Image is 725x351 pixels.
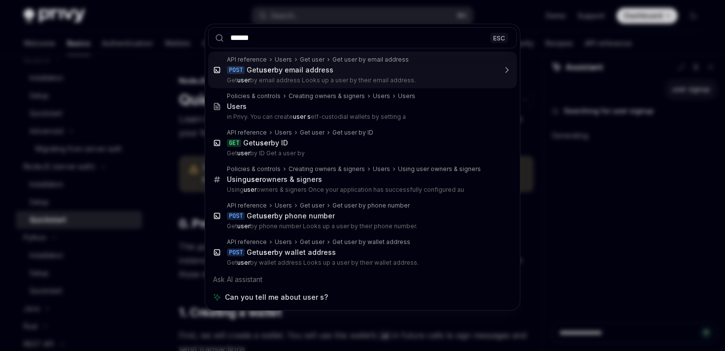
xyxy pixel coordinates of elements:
[275,202,292,210] div: Users
[237,259,250,266] b: user
[332,56,409,64] div: Get user by email address
[227,212,245,220] div: POST
[243,139,288,147] div: Get by ID
[227,165,281,173] div: Policies & controls
[490,33,508,43] div: ESC
[255,139,271,147] b: user
[227,56,267,64] div: API reference
[227,66,245,74] div: POST
[247,175,262,183] b: user
[227,102,247,111] div: Users
[259,211,274,220] b: user
[398,165,481,173] div: Using user owners & signers
[227,259,496,267] p: Get by wallet address Looks up a user by their wallet address.
[244,186,256,193] b: user
[259,248,274,256] b: user
[237,222,250,230] b: user
[227,186,496,194] p: Using owners & signers Once your application has successfully configured au
[300,56,325,64] div: Get user
[332,238,410,246] div: Get user by wallet address
[275,238,292,246] div: Users
[227,129,267,137] div: API reference
[227,202,267,210] div: API reference
[227,175,322,184] div: Using owners & signers
[300,238,325,246] div: Get user
[227,92,281,100] div: Policies & controls
[247,66,333,74] div: Get by email address
[227,248,245,256] div: POST
[237,149,250,157] b: user
[300,202,325,210] div: Get user
[275,56,292,64] div: Users
[247,211,335,220] div: Get by phone number
[398,92,415,100] div: Users
[227,139,241,147] div: GET
[227,222,496,230] p: Get by phone number Looks up a user by their phone number.
[293,113,311,120] b: user s
[227,76,496,84] p: Get by email address Looks up a user by their email address.
[227,238,267,246] div: API reference
[332,129,373,137] div: Get user by ID
[373,165,390,173] div: Users
[227,113,496,121] p: in Privy. You can create elf-custodial wallets by setting a
[289,165,365,173] div: Creating owners & signers
[259,66,274,74] b: user
[289,92,365,100] div: Creating owners & signers
[227,149,496,157] p: Get by ID Get a user by
[332,202,410,210] div: Get user by phone number
[225,292,328,302] span: Can you tell me about user s?
[373,92,390,100] div: Users
[237,76,250,84] b: user
[300,129,325,137] div: Get user
[275,129,292,137] div: Users
[208,271,517,288] div: Ask AI assistant
[247,248,336,257] div: Get by wallet address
